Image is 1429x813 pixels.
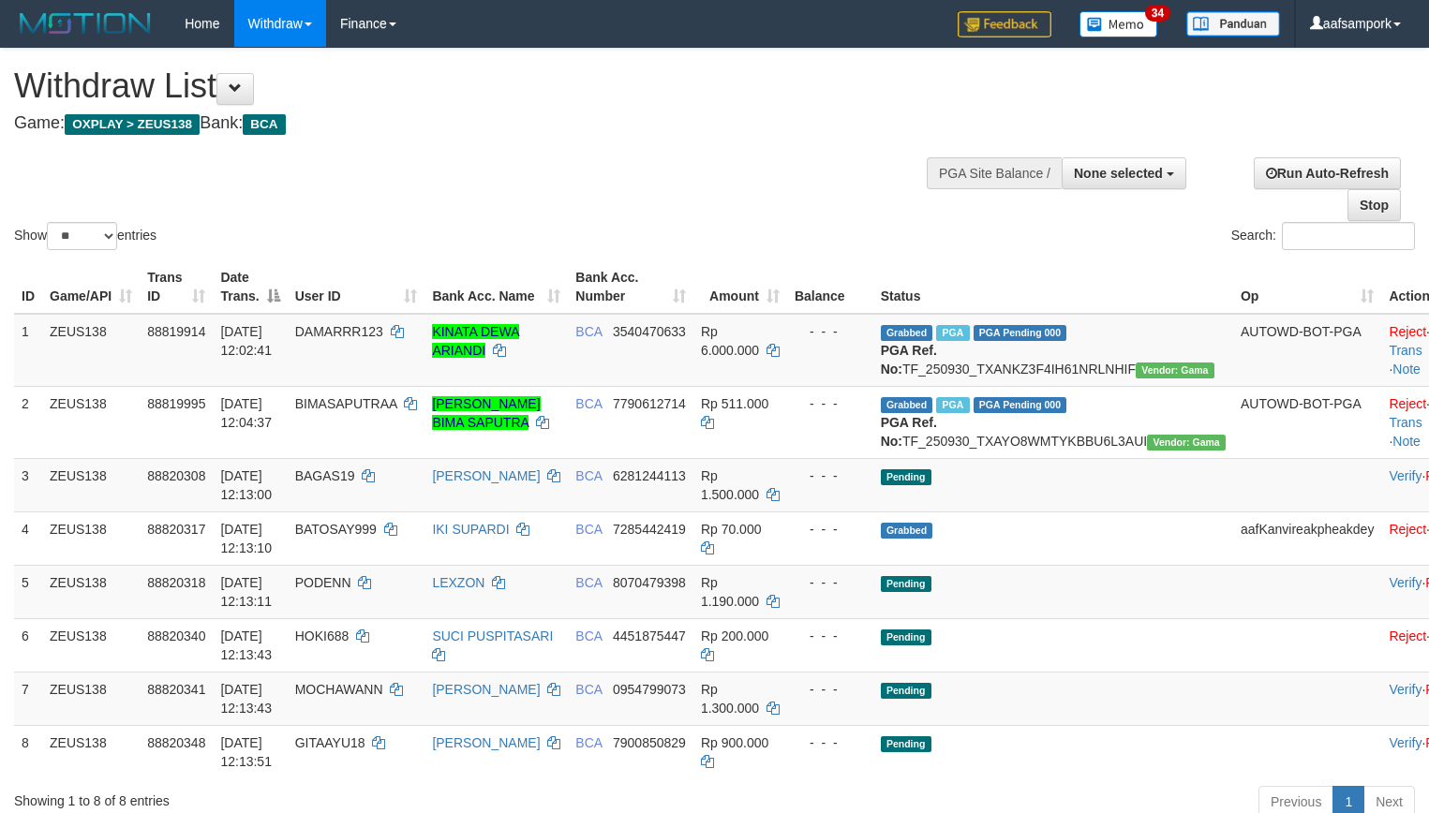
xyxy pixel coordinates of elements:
span: [DATE] 12:04:37 [220,396,272,430]
span: Rp 70.000 [701,522,762,537]
div: - - - [795,394,866,413]
span: Rp 1.300.000 [701,682,759,716]
span: Pending [881,469,931,485]
span: Pending [881,736,931,752]
a: Verify [1389,575,1422,590]
a: Verify [1389,682,1422,697]
td: TF_250930_TXAYO8WMTYKBBU6L3AUI [873,386,1233,458]
td: 7 [14,672,42,725]
td: 3 [14,458,42,511]
a: Reject [1389,522,1426,537]
td: AUTOWD-BOT-PGA [1233,314,1381,387]
a: Verify [1389,468,1422,483]
td: TF_250930_TXANKZ3F4IH61NRLNHIF [873,314,1233,387]
a: Run Auto-Refresh [1254,157,1401,189]
span: Copy 6281244113 to clipboard [613,468,686,483]
div: - - - [795,627,866,645]
img: panduan.png [1186,11,1280,37]
span: Rp 1.190.000 [701,575,759,609]
span: Copy 7285442419 to clipboard [613,522,686,537]
span: Grabbed [881,523,933,539]
span: PGA Pending [974,397,1067,413]
span: Copy 8070479398 to clipboard [613,575,686,590]
a: Note [1392,362,1421,377]
a: IKI SUPARDI [432,522,509,537]
div: - - - [795,322,866,341]
span: PGA Pending [974,325,1067,341]
span: Marked by aafsolysreylen [936,325,969,341]
span: Vendor URL: https://trx31.1velocity.biz [1147,435,1226,451]
label: Show entries [14,222,156,250]
span: Grabbed [881,397,933,413]
span: BCA [575,324,602,339]
a: Reject [1389,628,1426,643]
div: - - - [795,573,866,592]
b: PGA Ref. No: [881,415,937,449]
span: Rp 511.000 [701,396,768,411]
span: Pending [881,629,931,645]
td: ZEUS138 [42,672,140,725]
a: KINATA DEWA ARIANDI [432,324,519,358]
span: Vendor URL: https://trx31.1velocity.biz [1136,362,1214,378]
a: LEXZON [432,575,484,590]
th: User ID: activate to sort column ascending [288,260,425,314]
span: [DATE] 12:13:51 [220,735,272,769]
span: 88820348 [147,735,205,750]
div: Showing 1 to 8 of 8 entries [14,784,581,810]
td: 8 [14,725,42,778]
button: None selected [1062,157,1186,189]
span: 34 [1145,5,1170,22]
label: Search: [1231,222,1415,250]
div: - - - [795,520,866,539]
span: Copy 0954799073 to clipboard [613,682,686,697]
h4: Game: Bank: [14,114,934,133]
span: BCA [575,735,602,750]
td: ZEUS138 [42,386,140,458]
span: Copy 7790612714 to clipboard [613,396,686,411]
span: BCA [575,575,602,590]
a: Stop [1347,189,1401,221]
th: Bank Acc. Name: activate to sort column ascending [424,260,568,314]
td: 1 [14,314,42,387]
th: Balance [787,260,873,314]
span: BCA [575,628,602,643]
img: Button%20Memo.svg [1079,11,1158,37]
span: [DATE] 12:13:10 [220,522,272,555]
th: Game/API: activate to sort column ascending [42,260,140,314]
td: ZEUS138 [42,725,140,778]
span: Rp 900.000 [701,735,768,750]
span: Rp 1.500.000 [701,468,759,502]
span: Pending [881,576,931,592]
span: BATOSAY999 [295,522,377,537]
span: BCA [575,682,602,697]
td: 4 [14,511,42,565]
td: AUTOWD-BOT-PGA [1233,386,1381,458]
span: BCA [575,396,602,411]
a: Note [1392,434,1421,449]
th: Status [873,260,1233,314]
span: 88820340 [147,628,205,643]
a: [PERSON_NAME] [432,735,540,750]
span: Copy 3540470633 to clipboard [613,324,686,339]
span: BCA [243,114,285,135]
td: ZEUS138 [42,618,140,672]
span: BCA [575,468,602,483]
a: Verify [1389,735,1422,750]
th: Trans ID: activate to sort column ascending [140,260,213,314]
span: 88819995 [147,396,205,411]
span: Grabbed [881,325,933,341]
td: ZEUS138 [42,511,140,565]
th: Bank Acc. Number: activate to sort column ascending [568,260,693,314]
a: Reject [1389,396,1426,411]
b: PGA Ref. No: [881,343,937,377]
img: Feedback.jpg [958,11,1051,37]
td: ZEUS138 [42,314,140,387]
span: None selected [1074,166,1163,181]
span: Copy 7900850829 to clipboard [613,735,686,750]
td: aafKanvireakpheakdey [1233,511,1381,565]
th: Date Trans.: activate to sort column descending [213,260,287,314]
span: PODENN [295,575,351,590]
span: Marked by aafsolysreylen [936,397,969,413]
td: 6 [14,618,42,672]
span: [DATE] 12:02:41 [220,324,272,358]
